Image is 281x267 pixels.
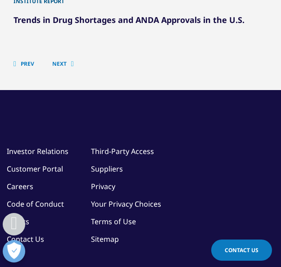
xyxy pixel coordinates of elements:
a: Code of Conduct [7,199,64,209]
span: Prev [21,60,34,68]
a: Careers [7,181,33,191]
a: Third-Party Access [91,146,154,156]
span: Next [52,60,67,68]
a: Privacy [91,181,115,191]
div: Previous slide [14,60,43,68]
a: Contact Us [7,234,44,244]
a: Terms of Use [91,217,136,226]
a: Investor Relations [7,146,68,156]
a: Suppliers [91,164,123,174]
span: Contact Us [225,246,258,254]
a: Trends in Drug Shortages and ANDA Approvals in the U.S. [14,14,245,25]
a: Sitemap [91,234,119,244]
div: Next slide [43,60,74,68]
a: Contact Us [211,240,272,261]
button: Ouvrir le centre de préférences [3,240,25,262]
a: Your Privacy Choices [91,199,161,209]
a: Customer Portal [7,164,63,174]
